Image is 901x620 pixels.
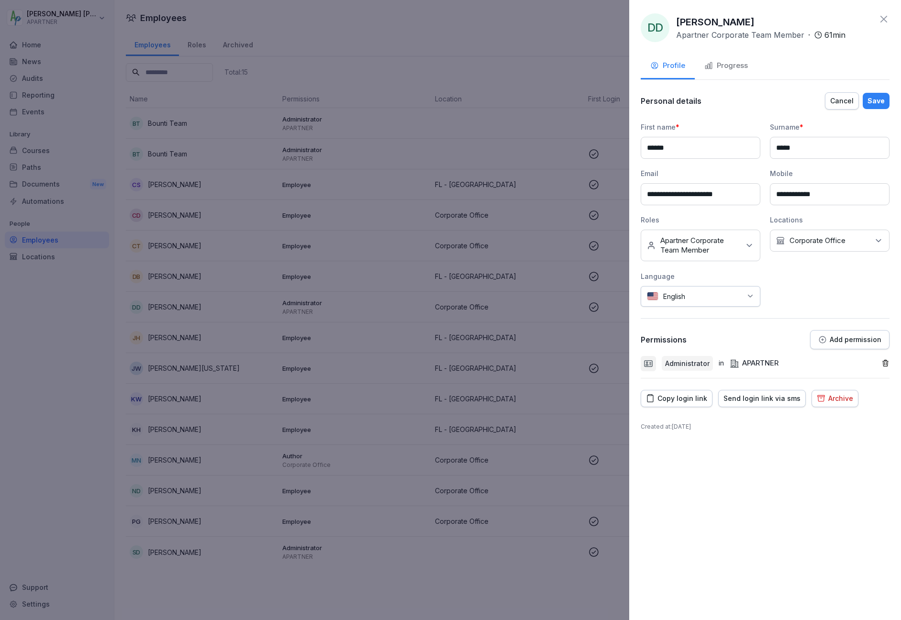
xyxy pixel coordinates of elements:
[660,236,740,255] p: Apartner Corporate Team Member
[641,96,701,106] p: Personal details
[719,358,724,369] p: in
[718,390,806,407] button: Send login link via sms
[665,358,710,368] p: Administrator
[770,168,890,178] div: Mobile
[650,60,685,71] div: Profile
[676,29,804,41] p: Apartner Corporate Team Member
[770,122,890,132] div: Surname
[695,54,757,79] button: Progress
[817,393,853,404] div: Archive
[641,168,760,178] div: Email
[824,29,845,41] p: 61 min
[704,60,748,71] div: Progress
[770,215,890,225] div: Locations
[830,336,881,343] p: Add permission
[676,29,845,41] div: ·
[825,92,859,110] button: Cancel
[810,330,890,349] button: Add permission
[641,390,712,407] button: Copy login link
[676,15,755,29] p: [PERSON_NAME]
[646,393,707,404] div: Copy login link
[641,122,760,132] div: First name
[641,13,669,42] div: DD
[723,393,801,404] div: Send login link via sms
[641,286,760,307] div: English
[790,236,845,245] p: Corporate Office
[641,271,760,281] div: Language
[647,292,658,301] img: us.svg
[868,96,885,106] div: Save
[863,93,890,109] button: Save
[641,215,760,225] div: Roles
[830,96,854,106] div: Cancel
[730,358,779,369] div: APARTNER
[641,422,890,431] p: Created at : [DATE]
[641,54,695,79] button: Profile
[641,335,687,344] p: Permissions
[812,390,858,407] button: Archive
